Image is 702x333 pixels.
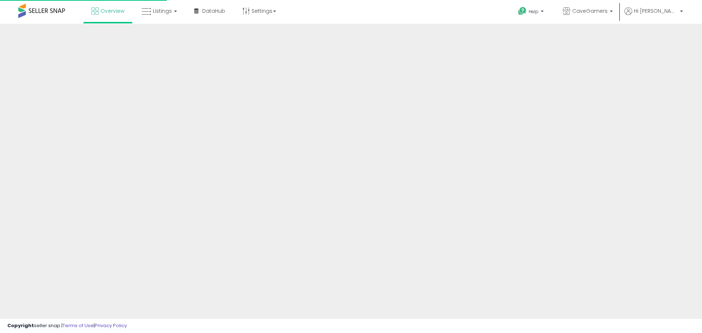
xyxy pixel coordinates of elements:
[95,322,127,329] a: Privacy Policy
[529,8,539,15] span: Help
[512,1,551,24] a: Help
[153,7,172,15] span: Listings
[634,7,678,15] span: Hi [PERSON_NAME]
[7,322,127,329] div: seller snap | |
[7,322,34,329] strong: Copyright
[572,7,608,15] span: CaveGamers
[624,7,683,24] a: Hi [PERSON_NAME]
[202,7,225,15] span: DataHub
[63,322,94,329] a: Terms of Use
[101,7,124,15] span: Overview
[518,7,527,16] i: Get Help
